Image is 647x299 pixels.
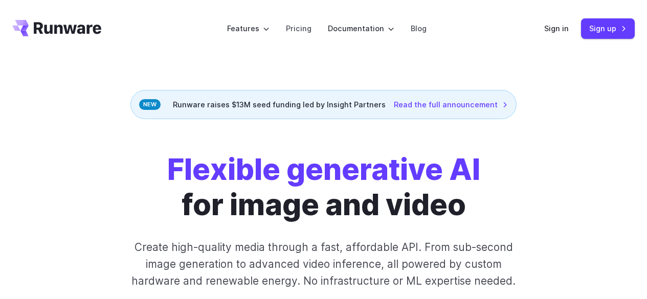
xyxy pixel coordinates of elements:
[328,22,394,34] label: Documentation
[167,152,480,222] h1: for image and video
[581,18,635,38] a: Sign up
[286,22,311,34] a: Pricing
[130,90,517,119] div: Runware raises $13M seed funding led by Insight Partners
[544,22,569,34] a: Sign in
[167,151,480,187] strong: Flexible generative AI
[124,239,523,290] p: Create high-quality media through a fast, affordable API. From sub-second image generation to adv...
[227,22,270,34] label: Features
[12,20,101,36] a: Go to /
[394,99,508,110] a: Read the full announcement
[411,22,427,34] a: Blog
